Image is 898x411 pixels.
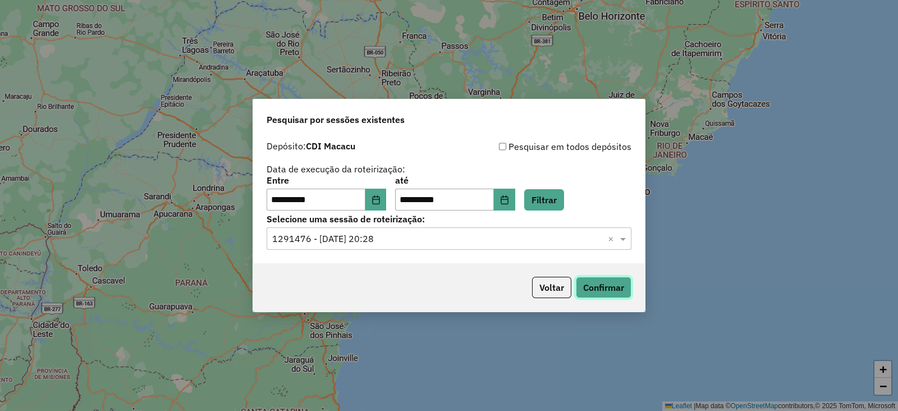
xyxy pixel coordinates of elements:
button: Confirmar [576,277,631,298]
label: Selecione uma sessão de roteirização: [267,212,631,226]
button: Voltar [532,277,571,298]
label: Data de execução da roteirização: [267,162,405,176]
button: Filtrar [524,189,564,211]
strong: CDI Macacu [306,140,355,152]
div: Pesquisar em todos depósitos [449,140,631,153]
span: Clear all [608,232,617,245]
label: Depósito: [267,139,355,153]
label: até [395,173,515,187]
button: Choose Date [494,189,515,211]
button: Choose Date [365,189,387,211]
label: Entre [267,173,386,187]
span: Pesquisar por sessões existentes [267,113,405,126]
